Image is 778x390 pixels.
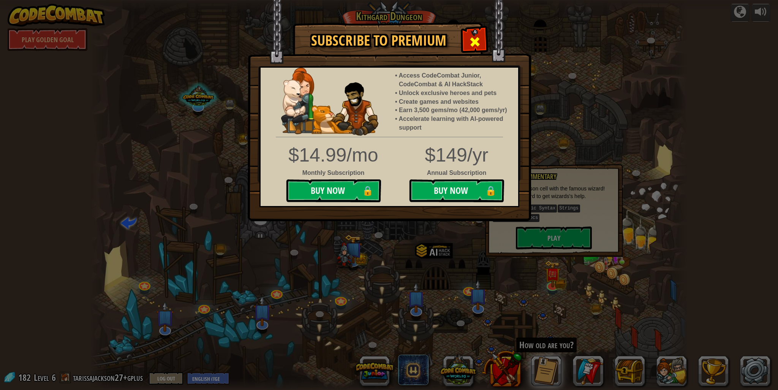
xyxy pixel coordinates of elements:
div: Monthly Subscription [283,169,384,178]
li: Access CodeCombat Junior, CodeCombat & AI HackStack [399,71,511,89]
button: Buy Now🔒 [409,179,504,202]
div: $149/yr [255,142,524,169]
h1: Subscribe to Premium [301,33,457,49]
div: Annual Subscription [255,169,524,178]
button: Buy Now🔒 [286,179,381,202]
li: Earn 3,500 gems/mo (42,000 gems/yr) [399,106,511,115]
div: $14.99/mo [283,142,384,169]
li: Unlock exclusive heroes and pets [399,89,511,98]
img: anya-and-nando-pet.webp [281,68,378,136]
li: Create games and websites [399,98,511,106]
li: Accelerate learning with AI-powered support [399,115,511,132]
